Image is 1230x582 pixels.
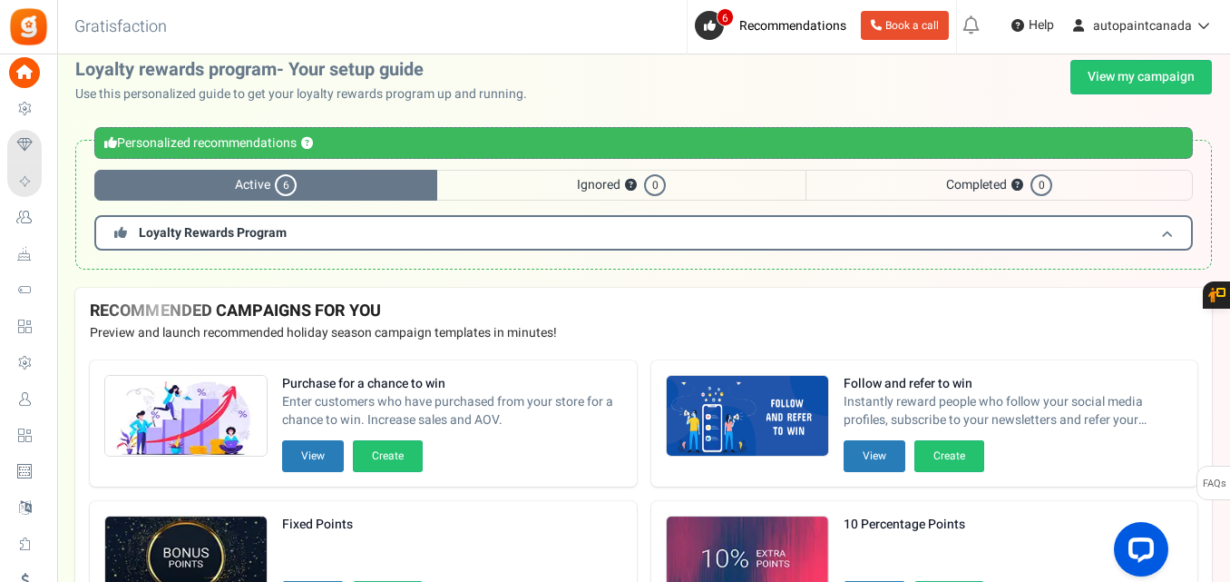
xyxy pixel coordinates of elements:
span: Completed [805,170,1193,201]
span: Recommendations [739,16,846,35]
p: Use this personalized guide to get your loyalty rewards program up and running. [75,85,542,104]
a: Help [1004,11,1061,40]
strong: Fixed Points [282,516,423,534]
span: Ignored [437,170,805,201]
span: 6 [717,8,734,26]
button: Create [353,440,423,472]
button: View [844,440,905,472]
strong: 10 Percentage Points [844,516,984,534]
button: ? [301,138,313,150]
img: Gratisfaction [8,6,49,47]
span: 6 [275,174,297,196]
h2: Loyalty rewards program- Your setup guide [75,60,542,80]
h4: RECOMMENDED CAMPAIGNS FOR YOU [90,302,1197,321]
strong: Purchase for a chance to win [282,375,622,393]
img: Recommended Campaigns [105,376,267,458]
span: Enter customers who have purchased from your store for a chance to win. Increase sales and AOV. [282,393,622,429]
button: ? [1011,180,1023,192]
span: autopaintcanada [1093,16,1192,35]
button: ? [625,180,637,192]
button: Create [914,440,984,472]
span: Instantly reward people who follow your social media profiles, subscribe to your newsletters and ... [844,393,1184,429]
div: Personalized recommendations [94,127,1193,159]
span: 0 [1030,174,1052,196]
span: Loyalty Rewards Program [139,223,287,242]
span: Active [94,170,437,201]
p: Preview and launch recommended holiday season campaign templates in minutes! [90,324,1197,342]
a: 6 Recommendations [695,11,854,40]
a: Book a call [861,11,949,40]
span: 0 [644,174,666,196]
h3: Gratisfaction [54,9,187,45]
img: Recommended Campaigns [667,376,828,458]
button: View [282,440,344,472]
span: FAQs [1202,467,1226,501]
a: View my campaign [1070,60,1212,94]
strong: Follow and refer to win [844,375,1184,393]
span: Help [1024,16,1054,35]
